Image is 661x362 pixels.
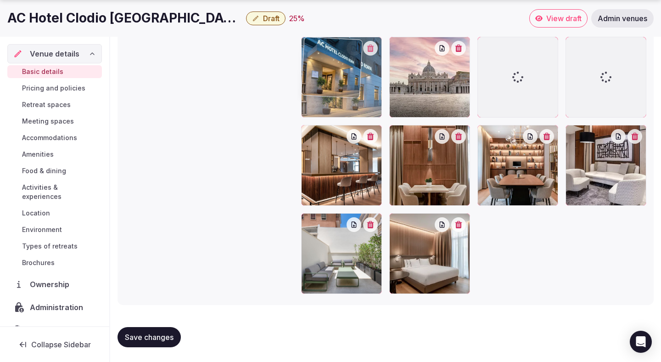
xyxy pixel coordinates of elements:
span: Food & dining [22,166,66,175]
span: Amenities [22,150,54,159]
span: Draft [263,14,280,23]
a: Meeting spaces [7,115,102,128]
div: imgi_844_caption.jpg [301,213,382,294]
div: imgi_758_room-for-thought-follow.jpg [566,125,646,206]
span: Environment [22,225,62,234]
a: Brochures [7,256,102,269]
a: Retreat spaces [7,98,102,111]
button: Collapse Sidebar [7,334,102,355]
a: Activities & experiences [7,181,102,203]
a: Activity log [7,321,102,340]
div: Open Intercom Messenger [630,331,652,353]
div: imgi_538_modern-approach-to-work.jpg [301,125,382,206]
a: Pricing and policies [7,82,102,95]
a: Ownership [7,275,102,294]
a: Location [7,207,102,220]
button: 25% [289,13,305,24]
span: View draft [546,14,582,23]
button: Draft [246,11,286,25]
span: Save changes [125,333,174,342]
span: Brochures [22,258,55,267]
a: Accommodations [7,131,102,144]
span: Venue details [30,48,79,59]
a: Basic details [7,65,102,78]
span: Meeting spaces [22,117,74,126]
a: Amenities [7,148,102,161]
span: Pricing and policies [22,84,85,93]
div: imgi_719_obsessed-with-every-detail.jpg [477,125,558,206]
span: Activity log [30,325,74,336]
span: Types of retreats [22,242,78,251]
span: Retreat spaces [22,100,71,109]
div: imgi_868_precisely-placed-outlets.jpg [389,213,470,294]
h1: AC Hotel Clodio [GEOGRAPHIC_DATA] [7,9,242,27]
span: Ownership [30,279,73,290]
a: Food & dining [7,164,102,177]
span: Activities & experiences [22,183,98,201]
div: imgi_735_entrance.jpg [301,37,382,118]
span: Admin venues [598,14,647,23]
a: Admin venues [591,9,654,28]
span: Basic details [22,67,63,76]
a: Types of retreats [7,240,102,253]
span: Administration [30,302,87,313]
img: imgi_735_entrance.jpg [302,37,362,98]
span: Accommodations [22,133,77,142]
a: Environment [7,223,102,236]
div: imgi_556_caption.jpg [389,125,470,206]
span: Collapse Sidebar [31,340,91,349]
a: Administration [7,298,102,317]
div: 25 % [289,13,305,24]
button: Save changes [118,327,181,347]
span: Location [22,209,50,218]
a: View draft [529,9,588,28]
div: imgi_80_caption.jpg [389,37,470,118]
